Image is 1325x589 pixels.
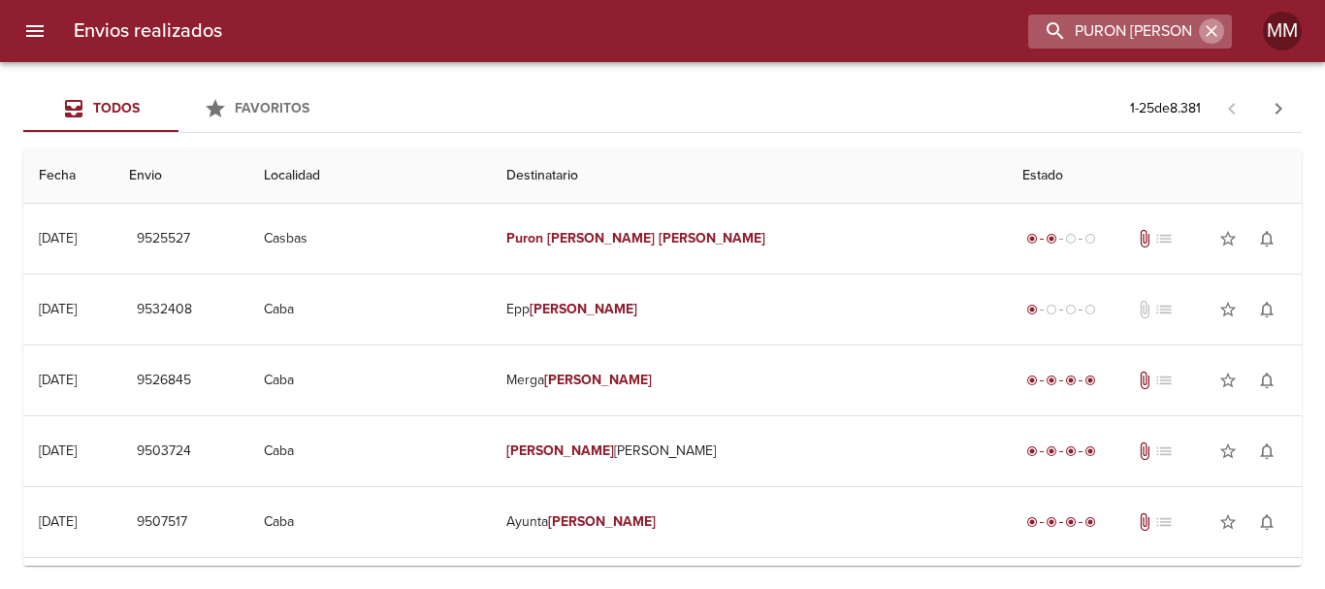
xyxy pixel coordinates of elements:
p: 1 - 25 de 8.381 [1130,99,1201,118]
em: [PERSON_NAME] [659,230,766,246]
div: [DATE] [39,301,77,317]
div: MM [1263,12,1302,50]
span: radio_button_checked [1046,375,1057,386]
span: radio_button_checked [1026,304,1038,315]
h6: Envios realizados [74,16,222,47]
span: Todos [93,100,140,116]
div: Generado [1022,300,1100,319]
span: radio_button_unchecked [1046,304,1057,315]
button: Agregar a favoritos [1209,503,1247,541]
span: Tiene documentos adjuntos [1135,512,1154,532]
span: radio_button_checked [1046,516,1057,528]
span: 9532408 [137,298,192,322]
button: Agregar a favoritos [1209,361,1247,400]
div: Abrir información de usuario [1263,12,1302,50]
em: [PERSON_NAME] [548,513,656,530]
td: Caba [248,345,491,415]
td: Merga [491,345,1007,415]
span: star_border [1218,300,1238,319]
div: [DATE] [39,372,77,388]
span: notifications_none [1257,442,1277,461]
span: Pagina siguiente [1255,85,1302,132]
span: 9503724 [137,440,191,464]
div: Tabs Envios [23,85,334,132]
em: Puron [506,230,543,246]
span: No tiene pedido asociado [1154,300,1174,319]
td: Caba [248,416,491,486]
button: Agregar a favoritos [1209,219,1247,258]
td: Casbas [248,204,491,274]
div: [DATE] [39,230,77,246]
button: Activar notificaciones [1247,361,1286,400]
span: star_border [1218,371,1238,390]
em: [PERSON_NAME] [544,372,652,388]
div: Entregado [1022,371,1100,390]
span: radio_button_checked [1026,233,1038,245]
em: [PERSON_NAME] [547,230,655,246]
span: 9525527 [137,227,190,251]
span: radio_button_checked [1065,445,1077,457]
button: 9526845 [129,363,199,399]
span: 9526845 [137,369,191,393]
span: radio_button_checked [1026,445,1038,457]
span: notifications_none [1257,229,1277,248]
button: Agregar a favoritos [1209,432,1247,471]
span: Tiene documentos adjuntos [1135,442,1154,461]
td: Caba [248,487,491,557]
span: Pagina anterior [1209,98,1255,117]
span: radio_button_checked [1084,375,1096,386]
div: Despachado [1022,229,1100,248]
span: radio_button_unchecked [1065,233,1077,245]
button: Agregar a favoritos [1209,290,1247,329]
button: 9503724 [129,434,199,470]
th: Destinatario [491,148,1007,204]
button: Activar notificaciones [1247,219,1286,258]
span: radio_button_unchecked [1065,304,1077,315]
button: Activar notificaciones [1247,503,1286,541]
td: [PERSON_NAME] [491,416,1007,486]
span: radio_button_checked [1065,375,1077,386]
button: menu [12,8,58,54]
span: radio_button_checked [1046,233,1057,245]
span: radio_button_unchecked [1084,233,1096,245]
em: [PERSON_NAME] [530,301,637,317]
button: Activar notificaciones [1247,290,1286,329]
span: No tiene documentos adjuntos [1135,300,1154,319]
div: Entregado [1022,512,1100,532]
span: Tiene documentos adjuntos [1135,229,1154,248]
td: Epp [491,275,1007,344]
button: 9532408 [129,292,200,328]
span: notifications_none [1257,512,1277,532]
div: Entregado [1022,442,1100,461]
span: star_border [1218,229,1238,248]
button: 9525527 [129,221,198,257]
span: No tiene pedido asociado [1154,442,1174,461]
input: buscar [1028,15,1199,49]
span: notifications_none [1257,300,1277,319]
span: Tiene documentos adjuntos [1135,371,1154,390]
td: Caba [248,275,491,344]
th: Fecha [23,148,113,204]
th: Localidad [248,148,491,204]
span: radio_button_checked [1084,516,1096,528]
td: Ayunta [491,487,1007,557]
span: notifications_none [1257,371,1277,390]
span: radio_button_checked [1026,516,1038,528]
span: No tiene pedido asociado [1154,229,1174,248]
span: star_border [1218,512,1238,532]
span: No tiene pedido asociado [1154,371,1174,390]
div: [DATE] [39,513,77,530]
span: star_border [1218,442,1238,461]
span: radio_button_checked [1065,516,1077,528]
button: Activar notificaciones [1247,432,1286,471]
span: Favoritos [235,100,309,116]
span: No tiene pedido asociado [1154,512,1174,532]
em: [PERSON_NAME] [506,442,614,459]
span: radio_button_checked [1046,445,1057,457]
span: 9507517 [137,510,187,535]
span: radio_button_checked [1026,375,1038,386]
span: radio_button_unchecked [1084,304,1096,315]
th: Estado [1007,148,1302,204]
th: Envio [113,148,248,204]
div: [DATE] [39,442,77,459]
